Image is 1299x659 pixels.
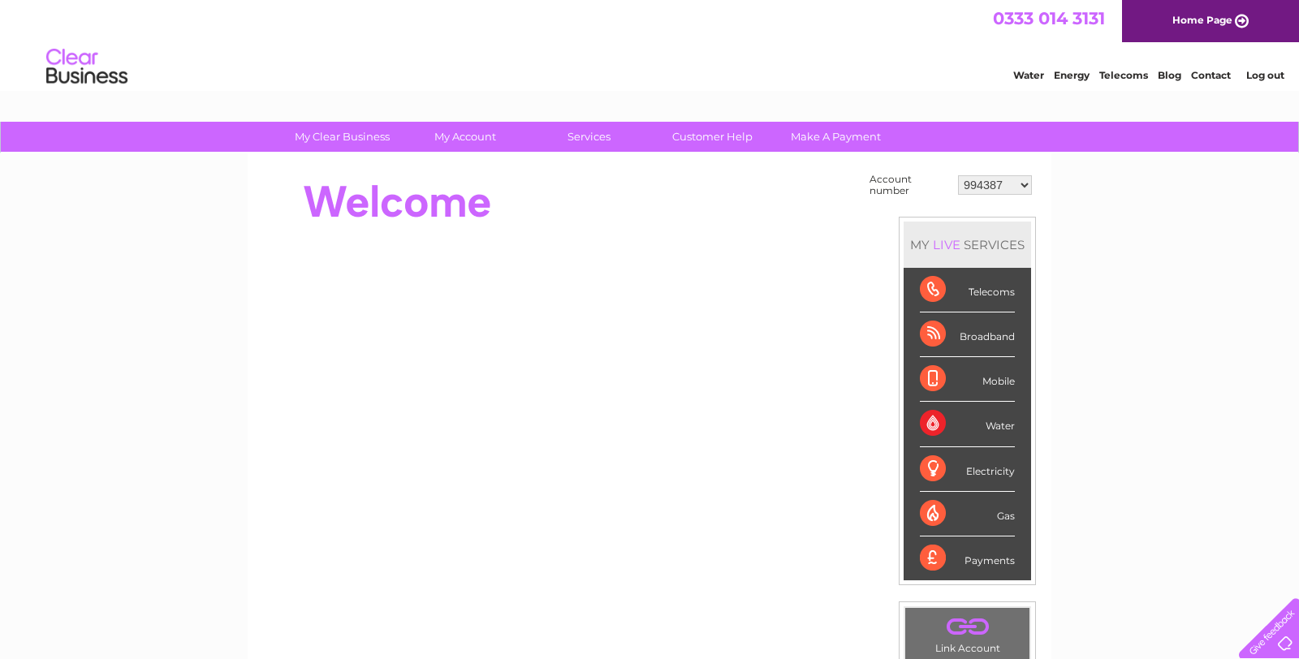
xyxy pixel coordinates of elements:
div: Gas [920,492,1015,536]
a: Blog [1158,69,1181,81]
a: Energy [1054,69,1090,81]
a: Water [1013,69,1044,81]
a: My Clear Business [275,122,409,152]
a: Telecoms [1099,69,1148,81]
div: MY SERVICES [904,222,1031,268]
div: Payments [920,536,1015,580]
td: Account number [865,170,954,200]
a: Services [522,122,656,152]
td: Link Account [904,607,1030,658]
div: Electricity [920,447,1015,492]
a: Log out [1246,69,1284,81]
div: LIVE [930,237,964,252]
div: Broadband [920,312,1015,357]
a: Make A Payment [769,122,903,152]
a: 0333 014 3131 [993,8,1105,28]
a: Contact [1191,69,1231,81]
a: . [909,612,1025,640]
div: Clear Business is a trading name of Verastar Limited (registered in [GEOGRAPHIC_DATA] No. 3667643... [267,9,1034,79]
div: Mobile [920,357,1015,402]
div: Water [920,402,1015,446]
a: My Account [399,122,533,152]
img: logo.png [45,42,128,92]
div: Telecoms [920,268,1015,312]
a: Customer Help [645,122,779,152]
